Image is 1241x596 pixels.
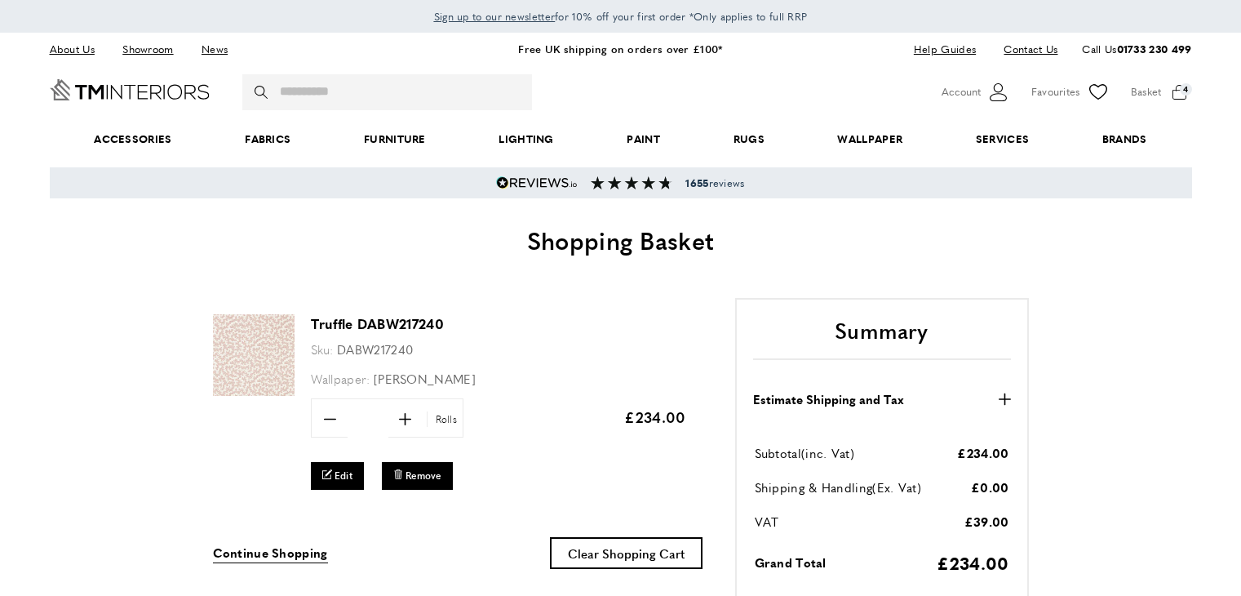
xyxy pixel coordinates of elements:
[518,41,722,56] a: Free UK shipping on orders over £100*
[434,8,556,24] a: Sign up to our newsletter
[591,176,672,189] img: Reviews section
[382,462,453,489] button: Remove Truffle DABW217240
[434,9,556,24] span: Sign up to our newsletter
[311,340,334,358] span: Sku:
[753,389,904,409] strong: Estimate Shipping and Tax
[337,340,413,358] span: DABW217240
[311,370,370,387] span: Wallpaper:
[50,38,107,60] a: About Us
[1031,83,1080,100] span: Favourites
[1082,41,1191,58] p: Call Us
[753,389,1011,409] button: Estimate Shipping and Tax
[591,114,697,164] a: Paint
[755,513,779,530] span: VAT
[1117,41,1192,56] a: 01733 230 499
[406,469,441,483] span: Remove
[902,38,988,60] a: Help Guides
[872,478,921,496] span: (Ex. Vat)
[213,314,295,396] img: Truffle DABW217240
[57,114,208,164] span: Accessories
[213,543,328,563] a: Continue Shopping
[110,38,185,60] a: Showroom
[685,176,744,189] span: reviews
[327,114,462,164] a: Furniture
[942,80,1011,105] button: Customer Account
[50,79,210,100] a: Go to Home page
[801,444,854,461] span: (inc. Vat)
[568,545,685,562] span: Clear Shopping Cart
[939,114,1066,164] a: Services
[624,407,685,427] span: £234.00
[937,550,1008,575] span: £234.00
[311,314,444,333] a: Truffle DABW217240
[550,537,702,569] button: Clear Shopping Cart
[311,462,365,489] a: Edit Truffle DABW217240
[255,74,271,110] button: Search
[753,316,1011,360] h2: Summary
[801,114,939,164] a: Wallpaper
[208,114,327,164] a: Fabrics
[991,38,1057,60] a: Contact Us
[1066,114,1183,164] a: Brands
[213,544,328,561] span: Continue Shopping
[685,176,708,190] strong: 1655
[427,411,462,427] span: Rolls
[957,444,1008,461] span: £234.00
[755,478,873,496] span: Shipping & Handling
[374,370,476,387] span: [PERSON_NAME]
[755,554,827,571] span: Grand Total
[964,513,1009,530] span: £39.00
[463,114,591,164] a: Lighting
[1031,80,1110,105] a: Favourites
[527,222,715,257] span: Shopping Basket
[335,469,352,483] span: Edit
[697,114,801,164] a: Rugs
[189,38,240,60] a: News
[971,478,1009,496] span: £0.00
[942,83,981,100] span: Account
[755,444,801,461] span: Subtotal
[213,385,295,398] a: Truffle DABW217240
[434,9,808,24] span: for 10% off your first order *Only applies to full RRP
[496,176,578,189] img: Reviews.io 5 stars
